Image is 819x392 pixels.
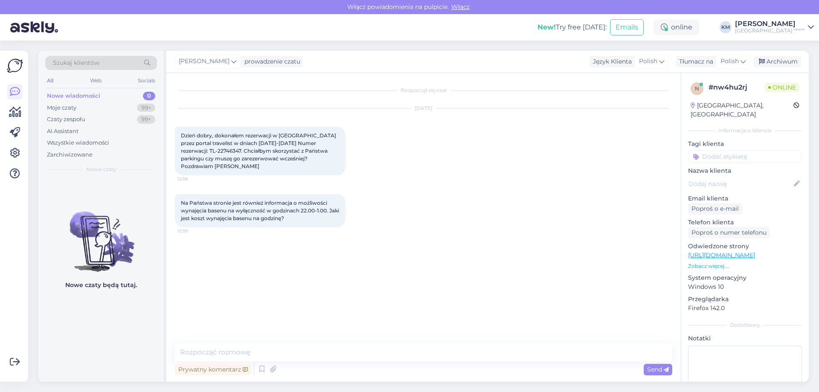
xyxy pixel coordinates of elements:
div: Poproś o numer telefonu [688,227,770,238]
span: Send [647,366,669,373]
span: Włącz [449,3,472,11]
div: Wszystkie wiadomości [47,139,109,147]
div: KM [720,21,732,33]
div: Czaty zespołu [47,115,85,124]
div: [GEOGRAPHIC_DATA], [GEOGRAPHIC_DATA] [691,101,793,119]
a: [PERSON_NAME][GEOGRAPHIC_DATA] ***** [735,20,814,34]
div: Try free [DATE]: [537,22,607,32]
div: # nw4hu2rj [709,82,765,93]
span: 12:39 [177,228,209,234]
img: Askly Logo [7,58,23,74]
div: Prywatny komentarz [175,364,251,375]
p: Telefon klienta [688,218,802,227]
p: Odwiedzone strony [688,242,802,251]
div: 99+ [137,115,155,124]
p: Nazwa klienta [688,166,802,175]
div: Poproś o e-mail [688,203,742,215]
button: Emails [610,19,644,35]
p: Firefox 142.0 [688,304,802,313]
a: [URL][DOMAIN_NAME] [688,251,755,259]
div: Web [88,75,103,86]
div: AI Assistant [47,127,78,136]
span: Polish [720,57,739,66]
p: Notatki [688,334,802,343]
div: Nowe wiadomości [47,92,100,100]
div: Język Klienta [590,57,632,66]
input: Dodaj nazwę [688,179,792,189]
span: [PERSON_NAME] [179,57,229,66]
p: Email klienta [688,194,802,203]
div: Informacje o kliencie [688,127,802,134]
div: Socials [136,75,157,86]
p: Tagi klienta [688,139,802,148]
div: [DATE] [175,105,672,112]
div: Zarchiwizowane [47,151,93,159]
div: 0 [143,92,155,100]
div: Moje czaty [47,104,76,112]
div: [PERSON_NAME] [735,20,804,27]
div: Archiwum [754,56,801,67]
div: Tłumacz na [676,57,713,66]
span: Online [765,83,799,92]
p: Zobacz więcej ... [688,262,802,270]
img: No chats [38,196,164,273]
div: prowadzenie czatu [241,57,300,66]
span: Dzień dobry, dokonałem rezerwacji w [GEOGRAPHIC_DATA] przez portal travelist w dniach [DATE]-[DAT... [181,132,337,169]
span: 12:38 [177,176,209,182]
span: n [695,85,699,92]
p: System operacyjny [688,273,802,282]
span: Nowe czaty [86,166,116,173]
p: Nowe czaty będą tutaj. [65,281,137,290]
div: Dodatkowy [688,321,802,329]
div: Rozpoczął się czat [175,87,672,94]
div: online [654,20,699,35]
div: All [45,75,55,86]
span: Szukaj klientów [53,58,99,67]
input: Dodać etykietę [688,150,802,163]
p: Przeglądarka [688,295,802,304]
div: 99+ [137,104,155,112]
span: Na Państwa stronie jest również informacja o możliwości wynajęcia basenu na wyłączność w godzinac... [181,200,340,221]
p: Windows 10 [688,282,802,291]
b: New! [537,23,556,31]
span: Polish [639,57,657,66]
